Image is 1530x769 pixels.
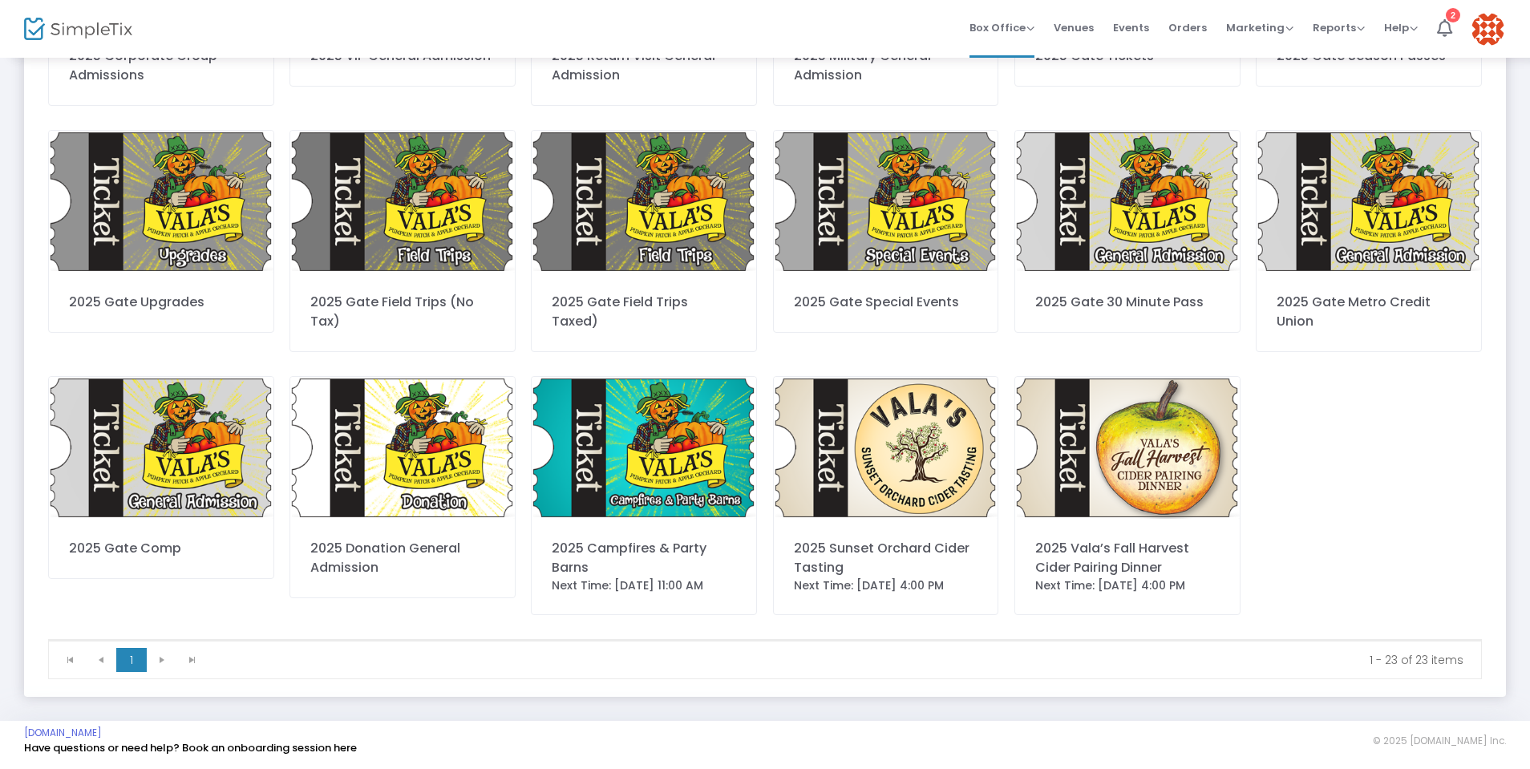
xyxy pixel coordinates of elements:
div: 2025 Gate Field Trips (No Tax) [310,293,495,331]
div: Next Time: [DATE] 4:00 PM [1035,577,1220,594]
div: Data table [49,640,1481,641]
img: 6389251143933151071GeneralAdmission.png [1257,131,1481,273]
img: 4Upgrades.png [49,131,273,273]
span: Box Office [969,20,1034,35]
img: 6388957997713638755FieldTrips.png [532,131,756,273]
div: 2025 Gate Upgrades [69,293,253,312]
div: 2025 Corporate Group Admissions [69,47,253,85]
span: Events [1113,7,1149,48]
div: 2025 Gate Special Events [794,293,978,312]
div: 2025 Donation General Admission [310,539,495,577]
span: Venues [1054,7,1094,48]
div: 2025 Campfires & Party Barns [552,539,736,577]
div: 2 [1446,8,1460,22]
span: Marketing [1226,20,1293,35]
div: 2025 Gate Field Trips Taxed) [552,293,736,331]
div: 2025 Gate Metro Credit Union [1277,293,1461,331]
a: [DOMAIN_NAME] [24,727,102,739]
div: Next Time: [DATE] 11:00 AM [552,577,736,594]
img: FallHarvestCiderPairingDinnerTHUMBNAIL.png [1015,377,1240,519]
span: Help [1384,20,1418,35]
a: Have questions or need help? Book an onboarding session here [24,740,357,755]
img: 13CampfiresPartyBarnsTHUMBNAIL.png [532,377,756,519]
span: © 2025 [DOMAIN_NAME] Inc. [1373,735,1506,747]
div: 2025 Sunset Orchard Cider Tasting [794,539,978,577]
div: Next Time: [DATE] 4:00 PM [794,577,978,594]
div: 2025 Military General Admission [794,47,978,85]
img: SunsetOrchardCiderTastingTHUMBNAIL.png [774,377,998,519]
div: 2025 Vala’s Fall Harvest Cider Pairing Dinner [1035,539,1220,577]
img: 6389251140912223621GeneralAdmission.png [1015,131,1240,273]
span: Reports [1313,20,1365,35]
div: 2025 Gate Comp [69,539,253,558]
img: DonationTHUMBNAIL.png [290,377,515,519]
kendo-pager-info: 1 - 23 of 23 items [219,652,1463,668]
img: 5FieldTrips.png [290,131,515,273]
div: 2025 Return Visit General Admission [552,47,736,85]
img: 6389251137675706231GeneralAdmission.png [49,377,273,519]
img: 3SpecialEvents.png [774,131,998,273]
span: Page 1 [116,648,147,672]
span: Orders [1168,7,1207,48]
div: 2025 Gate 30 Minute Pass [1035,293,1220,312]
